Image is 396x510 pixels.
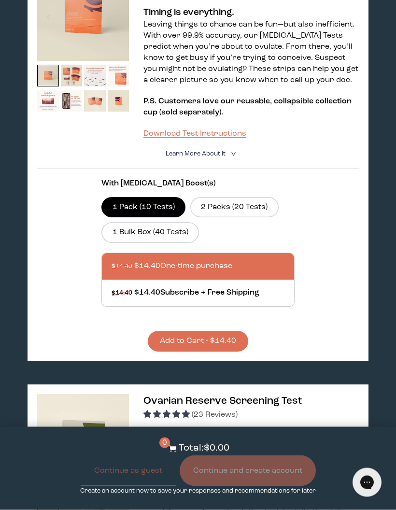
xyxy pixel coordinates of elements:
[61,65,83,87] img: thumbnail image
[37,395,129,486] img: thumbnail image
[37,65,59,87] img: thumbnail image
[143,411,192,419] span: 4.91 stars
[81,455,176,486] button: Continue as guest
[84,65,106,87] img: thumbnail image
[108,91,129,113] img: thumbnail image
[37,91,59,113] img: thumbnail image
[180,455,316,486] button: Continue and create account
[148,331,248,352] button: Add to Cart - $14.40
[192,411,238,419] span: (23 Reviews)
[80,486,316,496] p: Create an account now to save your responses and recommendations for later
[348,465,386,500] iframe: Gorgias live chat messenger
[101,223,199,243] label: 1 Bulk Box (40 Tests)
[159,438,170,448] span: 0
[190,198,279,218] label: 2 Packs (20 Tests)
[143,98,352,117] span: P.S. Customers love our reusable, collapsible collection cup (sold separately)
[166,150,230,159] summary: Learn More About it <
[143,397,302,407] span: Ovarian Reserve Screening Test
[101,198,185,218] label: 1 Pack (10 Tests)
[228,152,237,157] i: <
[166,151,226,157] span: Learn More About it
[179,441,229,455] p: Total: $0.00
[61,91,83,113] img: thumbnail image
[221,109,223,117] span: .
[143,130,246,138] a: Download Test Instructions
[84,91,106,113] img: thumbnail image
[108,65,129,87] img: thumbnail image
[101,179,295,190] p: With [MEDICAL_DATA] Boost(s)
[143,8,234,18] strong: Timing is everything.
[143,20,359,86] p: Leaving things to chance can be fun—but also inefficient. With over 99.9% accuracy, our [MEDICAL_...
